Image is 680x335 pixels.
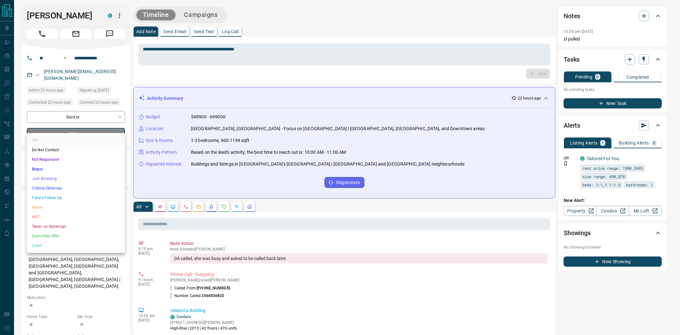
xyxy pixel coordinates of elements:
[27,231,125,241] li: Submitted Offer
[27,241,125,250] li: Client
[27,183,125,193] li: Criteria Obtained
[27,212,125,222] li: HOT
[27,155,125,164] li: Not Responsive
[27,174,125,183] li: Just Browsing
[27,164,125,174] li: Bogus
[27,145,125,155] li: Do Not Contact
[27,193,125,203] li: Future Follow Up
[27,222,125,231] li: Taken on Showings
[27,203,125,212] li: Warm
